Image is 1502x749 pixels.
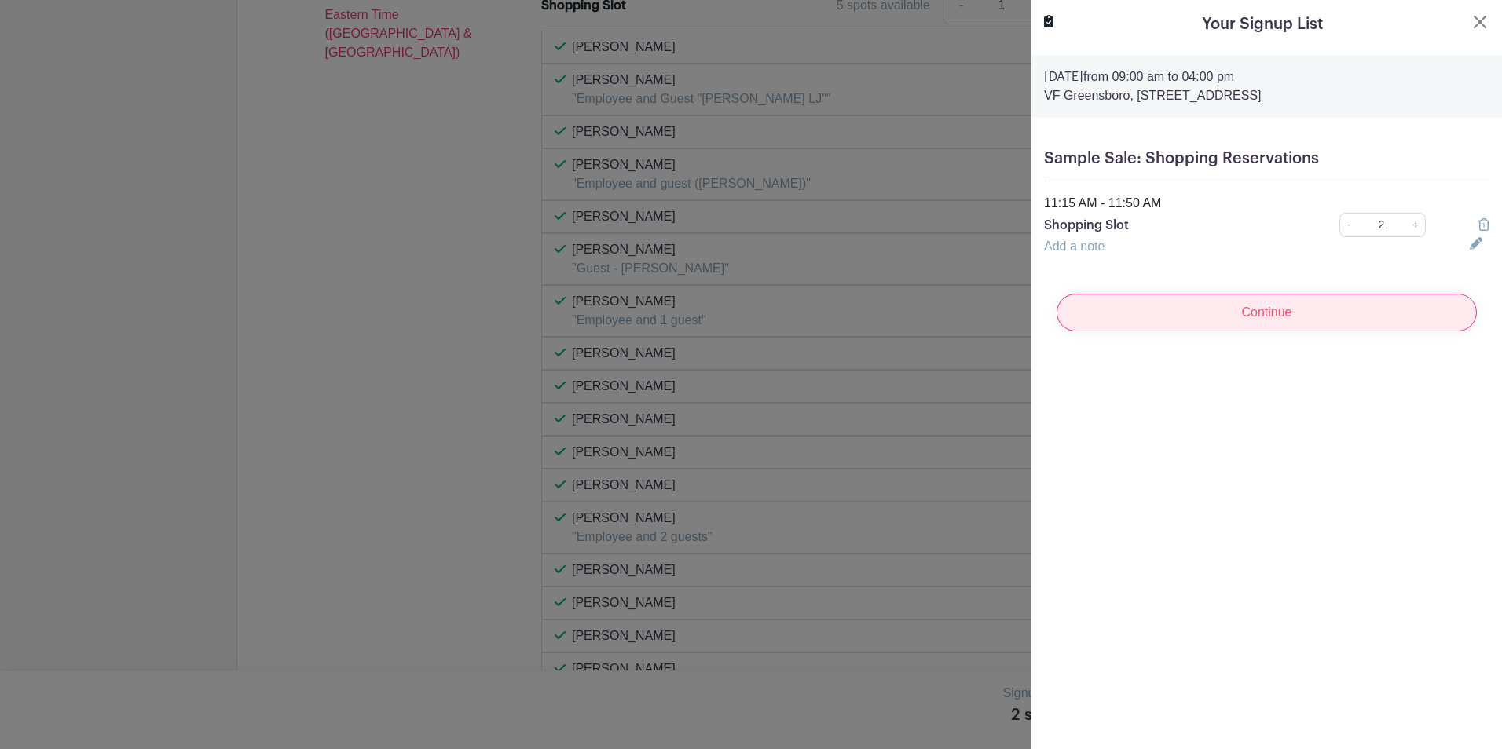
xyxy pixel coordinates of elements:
a: - [1339,213,1357,237]
a: + [1406,213,1426,237]
h5: Your Signup List [1202,13,1323,36]
p: from 09:00 am to 04:00 pm [1044,68,1489,86]
h5: Sample Sale: Shopping Reservations [1044,149,1489,168]
button: Close [1471,13,1489,31]
p: VF Greensboro, [STREET_ADDRESS] [1044,86,1489,105]
div: 11:15 AM - 11:50 AM [1035,194,1499,213]
input: Continue [1057,294,1477,331]
a: Add a note [1044,239,1105,253]
strong: [DATE] [1044,71,1083,83]
p: Shopping Slot [1044,216,1296,235]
